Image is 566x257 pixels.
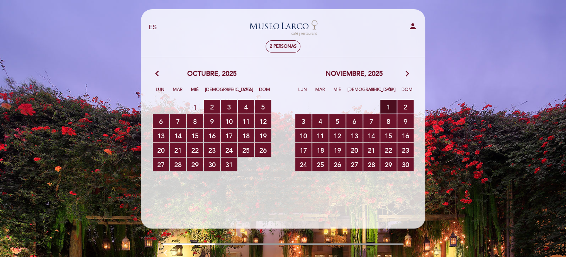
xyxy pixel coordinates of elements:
[187,129,203,142] span: 15
[255,129,271,142] span: 19
[363,114,380,128] span: 7
[204,114,220,128] span: 9
[346,129,363,142] span: 13
[397,143,414,157] span: 23
[240,86,255,99] span: Sáb
[329,129,346,142] span: 12
[204,143,220,157] span: 23
[380,100,397,114] span: 1
[238,129,254,142] span: 18
[380,114,397,128] span: 8
[404,69,411,79] i: arrow_forward_ios
[187,69,237,79] span: octubre, 2025
[153,143,169,157] span: 20
[238,143,254,157] span: 25
[380,143,397,157] span: 22
[312,114,329,128] span: 4
[153,86,168,99] span: Lun
[255,143,271,157] span: 26
[170,114,186,128] span: 7
[346,158,363,171] span: 27
[170,158,186,171] span: 28
[255,100,271,114] span: 5
[295,114,311,128] span: 3
[363,158,380,171] span: 28
[238,114,254,128] span: 11
[153,114,169,128] span: 6
[380,129,397,142] span: 15
[204,100,220,114] span: 2
[363,143,380,157] span: 21
[222,86,237,99] span: Vie
[204,158,220,171] span: 30
[347,86,362,99] span: [DEMOGRAPHIC_DATA]
[238,100,254,114] span: 4
[380,158,397,171] span: 29
[270,44,297,49] span: 2 personas
[295,158,311,171] span: 24
[330,86,345,99] span: Mié
[312,129,329,142] span: 11
[397,100,414,114] span: 2
[312,143,329,157] span: 18
[329,114,346,128] span: 5
[237,17,329,38] a: Museo [GEOGRAPHIC_DATA] - Restaurant
[408,22,417,31] i: person
[400,86,414,99] span: Dom
[221,100,237,114] span: 3
[153,129,169,142] span: 13
[187,158,203,171] span: 29
[188,86,202,99] span: Mié
[221,129,237,142] span: 17
[187,100,203,114] span: 1
[382,86,397,99] span: Sáb
[295,143,311,157] span: 17
[205,86,220,99] span: [DEMOGRAPHIC_DATA]
[397,158,414,171] span: 30
[170,129,186,142] span: 14
[153,158,169,171] span: 27
[312,158,329,171] span: 25
[257,86,272,99] span: Dom
[204,129,220,142] span: 16
[221,114,237,128] span: 10
[221,143,237,157] span: 24
[346,114,363,128] span: 6
[295,86,310,99] span: Lun
[363,129,380,142] span: 14
[221,158,237,171] span: 31
[295,129,311,142] span: 10
[155,69,162,79] i: arrow_back_ios
[408,22,417,33] button: person
[365,86,380,99] span: Vie
[329,143,346,157] span: 19
[326,69,383,79] span: noviembre, 2025
[397,129,414,142] span: 16
[313,86,327,99] span: Mar
[187,143,203,157] span: 22
[329,158,346,171] span: 26
[187,114,203,128] span: 8
[397,114,414,128] span: 9
[346,143,363,157] span: 20
[170,86,185,99] span: Mar
[255,114,271,128] span: 12
[170,143,186,157] span: 21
